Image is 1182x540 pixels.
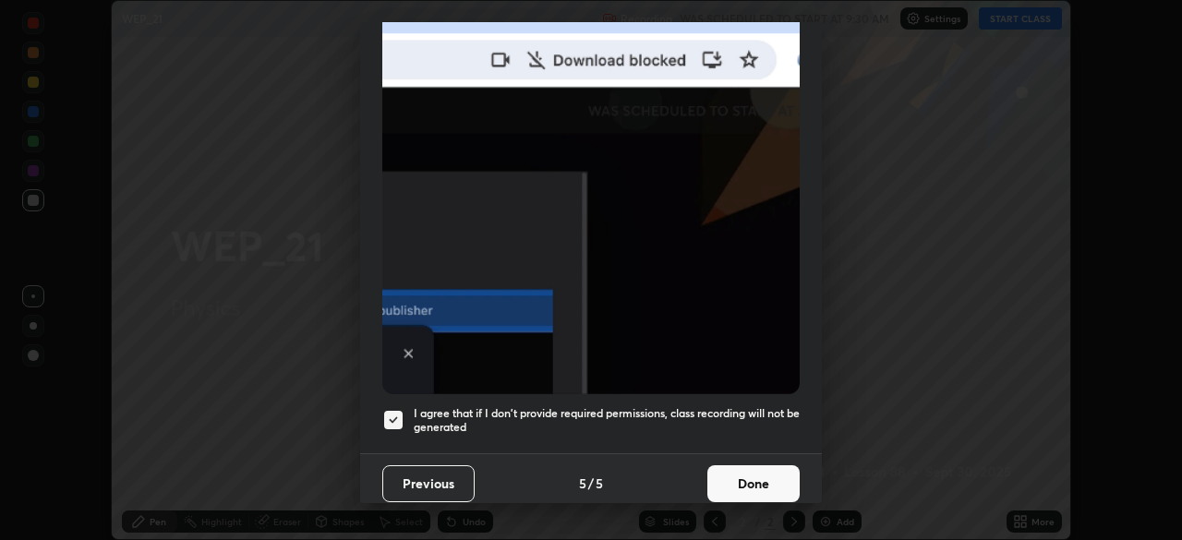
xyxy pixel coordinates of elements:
[382,465,475,502] button: Previous
[596,474,603,493] h4: 5
[579,474,586,493] h4: 5
[707,465,800,502] button: Done
[414,406,800,435] h5: I agree that if I don't provide required permissions, class recording will not be generated
[588,474,594,493] h4: /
